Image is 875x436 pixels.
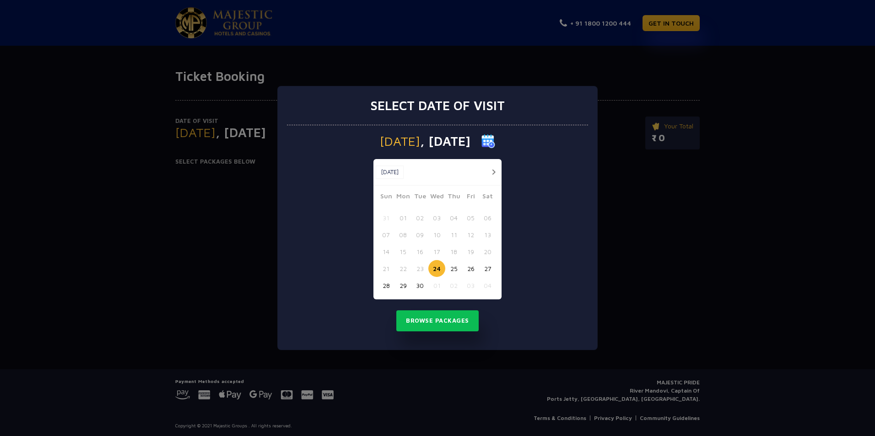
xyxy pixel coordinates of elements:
button: 12 [462,226,479,243]
button: 08 [394,226,411,243]
h3: Select date of visit [370,98,505,113]
button: 01 [428,277,445,294]
button: 23 [411,260,428,277]
button: 27 [479,260,496,277]
button: 29 [394,277,411,294]
button: 09 [411,226,428,243]
button: 31 [378,209,394,226]
button: 30 [411,277,428,294]
button: 16 [411,243,428,260]
button: 03 [428,209,445,226]
span: , [DATE] [420,135,470,148]
button: 13 [479,226,496,243]
button: 01 [394,209,411,226]
button: 02 [411,209,428,226]
button: 15 [394,243,411,260]
span: Fri [462,191,479,204]
button: 18 [445,243,462,260]
button: 25 [445,260,462,277]
button: 10 [428,226,445,243]
span: Wed [428,191,445,204]
button: [DATE] [376,165,404,179]
span: Sat [479,191,496,204]
button: 05 [462,209,479,226]
button: 19 [462,243,479,260]
button: 26 [462,260,479,277]
button: 14 [378,243,394,260]
button: 11 [445,226,462,243]
span: Sun [378,191,394,204]
img: calender icon [481,134,495,148]
button: 06 [479,209,496,226]
span: Thu [445,191,462,204]
span: [DATE] [380,135,420,148]
button: 07 [378,226,394,243]
span: Mon [394,191,411,204]
button: 28 [378,277,394,294]
button: 02 [445,277,462,294]
button: 21 [378,260,394,277]
button: 20 [479,243,496,260]
button: 17 [428,243,445,260]
button: 24 [428,260,445,277]
button: 22 [394,260,411,277]
button: 04 [445,209,462,226]
button: 04 [479,277,496,294]
button: 03 [462,277,479,294]
button: Browse Packages [396,310,479,331]
span: Tue [411,191,428,204]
